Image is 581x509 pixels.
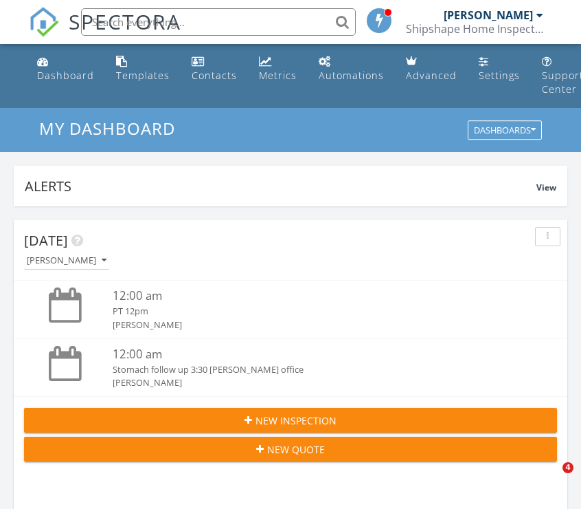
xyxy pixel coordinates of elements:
[255,413,337,428] span: New Inspection
[562,462,573,473] span: 4
[536,182,556,193] span: View
[113,305,512,318] div: PT 12pm
[113,363,512,376] div: Stomach follow up 3:30 [PERSON_NAME] office
[25,177,536,195] div: Alerts
[27,256,106,266] div: [PERSON_NAME]
[444,8,533,22] div: [PERSON_NAME]
[474,126,536,136] div: Dashboards
[406,22,543,36] div: Shipshape Home Inspections llc
[24,231,68,250] span: [DATE]
[259,69,297,82] div: Metrics
[267,442,325,457] span: New Quote
[32,50,100,89] a: Dashboard
[111,50,175,89] a: Templates
[29,7,59,37] img: The Best Home Inspection Software - Spectora
[113,288,512,305] div: 12:00 am
[534,462,567,495] iframe: Intercom live chat
[24,437,557,462] button: New Quote
[113,318,512,332] div: [PERSON_NAME]
[313,50,389,89] a: Automations (Basic)
[24,408,557,433] button: New Inspection
[186,50,242,89] a: Contacts
[479,69,520,82] div: Settings
[81,8,356,36] input: Search everything...
[468,121,542,140] button: Dashboards
[113,376,512,389] div: [PERSON_NAME]
[39,117,175,140] span: My Dashboard
[253,50,302,89] a: Metrics
[113,346,512,363] div: 12:00 am
[406,69,457,82] div: Advanced
[400,50,462,89] a: Advanced
[24,252,109,270] button: [PERSON_NAME]
[116,69,170,82] div: Templates
[473,50,525,89] a: Settings
[319,69,384,82] div: Automations
[192,69,237,82] div: Contacts
[29,19,181,47] a: SPECTORA
[37,69,94,82] div: Dashboard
